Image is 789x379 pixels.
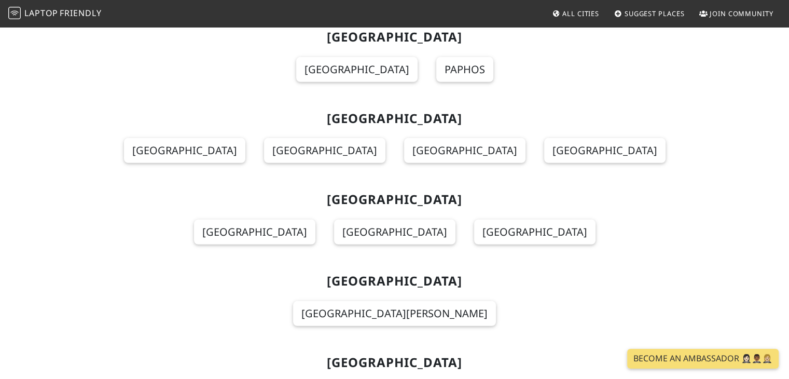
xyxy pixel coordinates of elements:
h2: [GEOGRAPHIC_DATA] [59,111,731,126]
a: Join Community [695,4,778,23]
a: [GEOGRAPHIC_DATA] [474,220,596,245]
a: All Cities [548,4,603,23]
span: Friendly [60,7,101,19]
h2: [GEOGRAPHIC_DATA] [59,30,731,45]
h2: [GEOGRAPHIC_DATA] [59,355,731,370]
a: Suggest Places [610,4,689,23]
a: [GEOGRAPHIC_DATA] [296,57,418,82]
span: All Cities [562,9,599,18]
span: Suggest Places [625,9,685,18]
a: [GEOGRAPHIC_DATA] [334,220,455,245]
a: [GEOGRAPHIC_DATA] [264,138,385,163]
a: [GEOGRAPHIC_DATA] [194,220,315,245]
a: [GEOGRAPHIC_DATA] [404,138,525,163]
a: Paphos [436,57,493,82]
a: [GEOGRAPHIC_DATA] [544,138,666,163]
span: Join Community [710,9,773,18]
a: [GEOGRAPHIC_DATA] [124,138,245,163]
a: Become an Ambassador 🤵🏻‍♀️🤵🏾‍♂️🤵🏼‍♀️ [627,349,779,369]
a: [GEOGRAPHIC_DATA][PERSON_NAME] [293,301,496,326]
h2: [GEOGRAPHIC_DATA] [59,192,731,207]
span: Laptop [24,7,58,19]
a: LaptopFriendly LaptopFriendly [8,5,102,23]
img: LaptopFriendly [8,7,21,19]
h2: [GEOGRAPHIC_DATA] [59,274,731,289]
